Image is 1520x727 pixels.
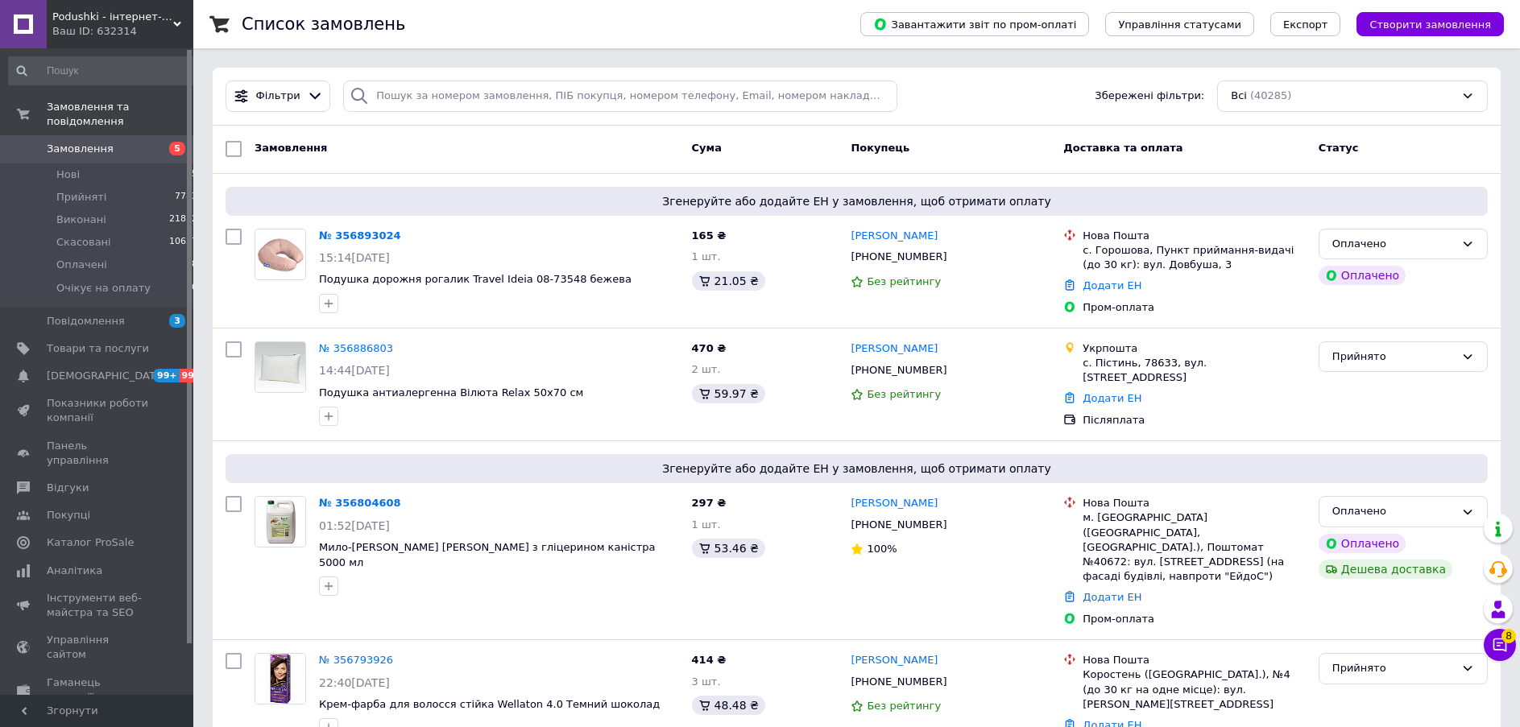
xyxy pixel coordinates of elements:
div: Укрпошта [1083,341,1306,356]
div: Прийнято [1332,349,1455,366]
span: 3 шт. [692,675,721,688]
span: Згенеруйте або додайте ЕН у замовлення, щоб отримати оплату [232,193,1481,209]
span: Виконані [56,213,106,227]
div: [PHONE_NUMBER] [847,671,950,692]
div: м. [GEOGRAPHIC_DATA] ([GEOGRAPHIC_DATA], [GEOGRAPHIC_DATA].), Поштомат №40672: вул. [STREET_ADDRE... [1083,510,1306,584]
a: Мило-[PERSON_NAME] [PERSON_NAME] з гліцерином каністра 5000 мл [319,541,655,568]
span: Покупці [47,508,90,523]
a: [PERSON_NAME] [851,229,938,244]
div: Оплачено [1332,236,1455,253]
span: 165 ₴ [692,229,727,242]
span: (40285) [1250,89,1292,101]
span: 7783 [175,190,197,204]
span: 01:52[DATE] [319,519,390,532]
a: [PERSON_NAME] [851,653,938,668]
span: 5 [192,167,197,182]
a: Створити замовлення [1340,18,1504,30]
span: 58 [186,258,197,272]
button: Завантажити звіт по пром-оплаті [860,12,1089,36]
span: Завантажити звіт по пром-оплаті [873,17,1076,31]
div: с. Горошова, Пункт приймання-видачі (до 30 кг): вул. Довбуша, 3 [1083,243,1306,272]
input: Пошук [8,56,199,85]
span: Інструменти веб-майстра та SEO [47,591,149,620]
span: 10627 [169,235,197,250]
span: 99+ [153,369,180,382]
div: Післяплата [1083,413,1306,428]
span: Cума [692,142,722,154]
span: Замовлення та повідомлення [47,100,193,129]
span: Всі [1231,89,1247,104]
span: Аналітика [47,564,102,578]
div: Оплачено [1319,534,1406,553]
a: [PERSON_NAME] [851,341,938,357]
span: 297 ₴ [692,497,727,509]
h1: Список замовлень [242,14,405,34]
span: [DEMOGRAPHIC_DATA] [47,369,166,383]
span: 414 ₴ [692,654,727,666]
a: № 356804608 [319,497,401,509]
span: Фільтри [256,89,300,104]
span: Гаманець компанії [47,675,149,704]
div: Нова Пошта [1083,653,1306,667]
span: 5 [169,142,185,155]
span: Доставка та оплата [1063,142,1182,154]
a: Фото товару [255,653,306,704]
a: № 356893024 [319,229,401,242]
span: Прийняті [56,190,106,204]
div: Коростень ([GEOGRAPHIC_DATA].), №4 (до 30 кг на одне місце): вул. [PERSON_NAME][STREET_ADDRESS] [1083,667,1306,712]
div: [PHONE_NUMBER] [847,514,950,535]
div: 21.05 ₴ [692,271,765,291]
span: Podushki - інтернет-магазин Подушки [52,10,173,24]
span: 15:14[DATE] [319,251,390,264]
span: Оплачені [56,258,107,272]
span: Нові [56,167,80,182]
span: Очікує на оплату [56,281,151,295]
span: 21812 [169,213,197,227]
span: Без рейтингу [867,388,941,400]
span: 1 шт. [692,250,721,262]
a: Крем-фарба для волосся стійка Wellaton 4.0 Темний шоколад [319,698,660,710]
span: Каталог ProSale [47,535,134,550]
span: 8 [1501,624,1516,638]
a: № 356793926 [319,654,393,666]
a: Подушка дорожня рогалик Travel Ideia 08-73548 бежева [319,273,632,285]
span: 100% [867,543,897,555]
div: Дешева доставка [1319,560,1452,579]
div: Нова Пошта [1083,496,1306,510]
span: 2 шт. [692,363,721,375]
img: Фото товару [255,229,305,279]
span: 99+ [180,369,206,382]
span: Без рейтингу [867,700,941,712]
span: Замовлення [255,142,327,154]
span: Створити замовлення [1369,19,1491,31]
span: Показники роботи компанії [47,396,149,425]
button: Управління статусами [1105,12,1254,36]
input: Пошук за номером замовлення, ПІБ покупця, номером телефону, Email, номером накладної [343,81,897,112]
div: 53.46 ₴ [692,539,765,558]
span: 14:44[DATE] [319,364,390,377]
div: Пром-оплата [1083,612,1306,626]
div: Нова Пошта [1083,229,1306,243]
a: Фото товару [255,496,306,547]
span: Товари та послуги [47,341,149,356]
span: Відгуки [47,481,89,495]
span: Згенеруйте або додайте ЕН у замовлення, щоб отримати оплату [232,461,1481,477]
img: Фото товару [255,654,305,704]
span: Повідомлення [47,314,125,328]
button: Створити замовлення [1356,12,1504,36]
span: Статус [1319,142,1359,154]
span: Замовлення [47,142,114,156]
a: Фото товару [255,341,306,393]
div: Ваш ID: 632314 [52,24,193,39]
div: Оплачено [1319,266,1406,285]
span: Скасовані [56,235,111,250]
div: Прийнято [1332,660,1455,677]
span: 0 [192,281,197,295]
span: 3 [169,314,185,328]
span: Збережені фільтри: [1095,89,1204,104]
div: Оплачено [1332,503,1455,520]
span: Подушка антиалергенна Вілюта Relax 50х70 см [319,386,583,399]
